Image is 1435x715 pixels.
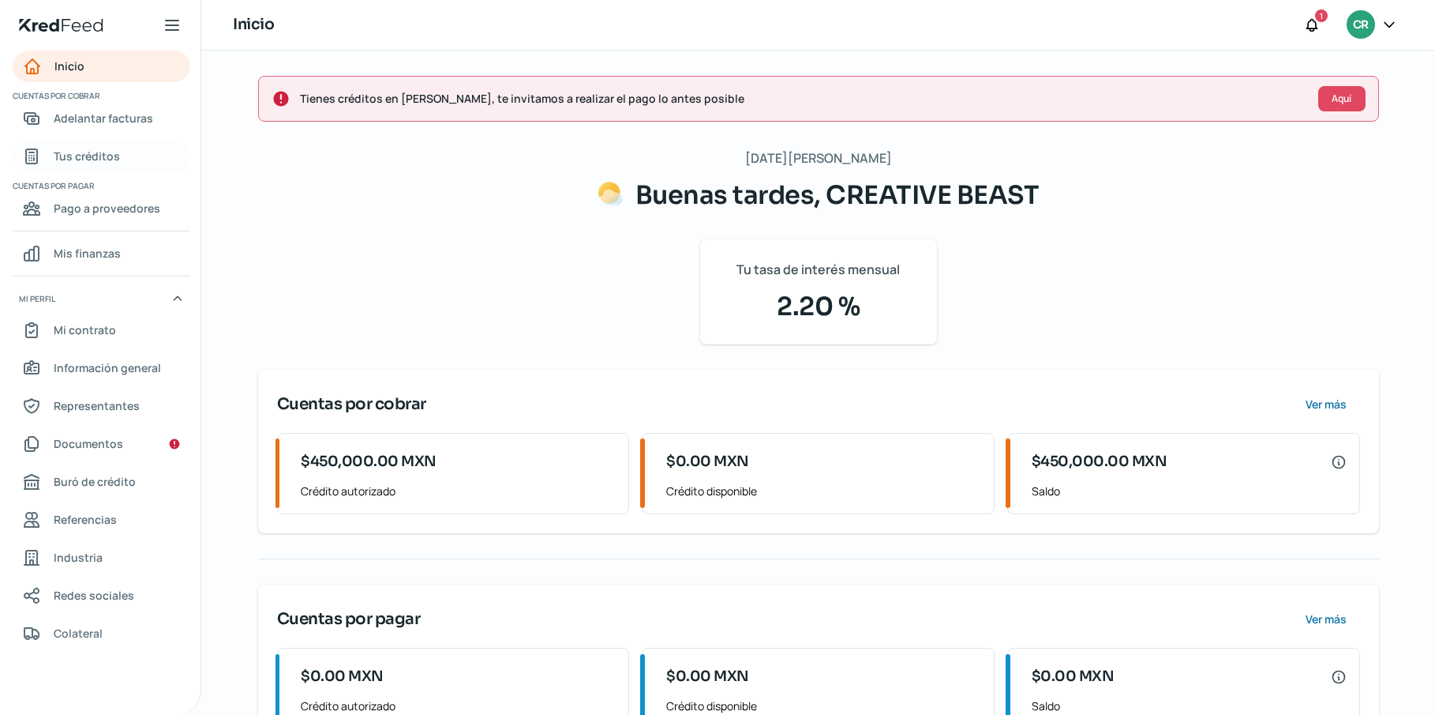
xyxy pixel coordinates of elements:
span: [DATE][PERSON_NAME] [745,147,892,170]
span: Cuentas por cobrar [277,393,426,416]
span: Mi perfil [19,292,55,306]
span: Ver más [1306,399,1347,410]
span: Saldo [1032,481,1347,501]
span: Tu tasa de interés mensual [736,258,900,281]
a: Buró de crédito [13,466,190,498]
a: Redes sociales [13,580,190,612]
span: Pago a proveedores [54,198,160,218]
img: Saludos [598,181,623,206]
span: 1 [1320,9,1323,23]
span: $450,000.00 MXN [301,451,436,472]
span: Cuentas por pagar [13,179,188,193]
a: Industria [13,542,190,574]
span: Mis finanzas [54,243,121,263]
button: Aquí [1318,86,1366,111]
span: Redes sociales [54,585,134,605]
span: Documentos [54,434,123,453]
span: Industria [54,548,103,567]
span: $0.00 MXN [1032,666,1115,687]
span: Cuentas por cobrar [13,88,188,103]
a: Referencias [13,504,190,536]
span: Adelantar facturas [54,108,153,128]
a: Colateral [13,618,190,649]
span: Representantes [54,396,140,416]
span: 2.20 % [719,288,918,326]
button: Ver más [1293,389,1360,420]
span: Crédito autorizado [301,481,616,501]
span: Colateral [54,623,103,643]
h1: Inicio [233,13,274,36]
span: Mi contrato [54,320,116,340]
span: $0.00 MXN [666,666,749,687]
span: Cuentas por pagar [277,608,421,631]
span: Crédito disponible [666,481,981,501]
button: Ver más [1293,604,1360,635]
a: Adelantar facturas [13,103,190,134]
span: Referencias [54,510,117,529]
span: Ver más [1306,614,1347,625]
span: Información general [54,358,161,378]
span: Aquí [1332,94,1351,103]
a: Inicio [13,51,190,82]
span: $450,000.00 MXN [1032,451,1167,472]
a: Mis finanzas [13,238,190,269]
span: Buró de crédito [54,472,136,491]
span: CR [1353,16,1368,35]
a: Documentos [13,428,190,460]
a: Representantes [13,390,190,422]
a: Mi contrato [13,314,190,346]
span: Tus créditos [54,146,120,166]
span: $0.00 MXN [301,666,384,687]
span: Tienes créditos en [PERSON_NAME], te invitamos a realizar el pago lo antes posible [300,88,1306,108]
a: Tus créditos [13,141,190,172]
span: Inicio [54,56,84,76]
a: Información general [13,352,190,384]
a: Pago a proveedores [13,193,190,224]
span: $0.00 MXN [666,451,749,472]
span: Buenas tardes, CREATIVE BEAST [635,179,1040,211]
